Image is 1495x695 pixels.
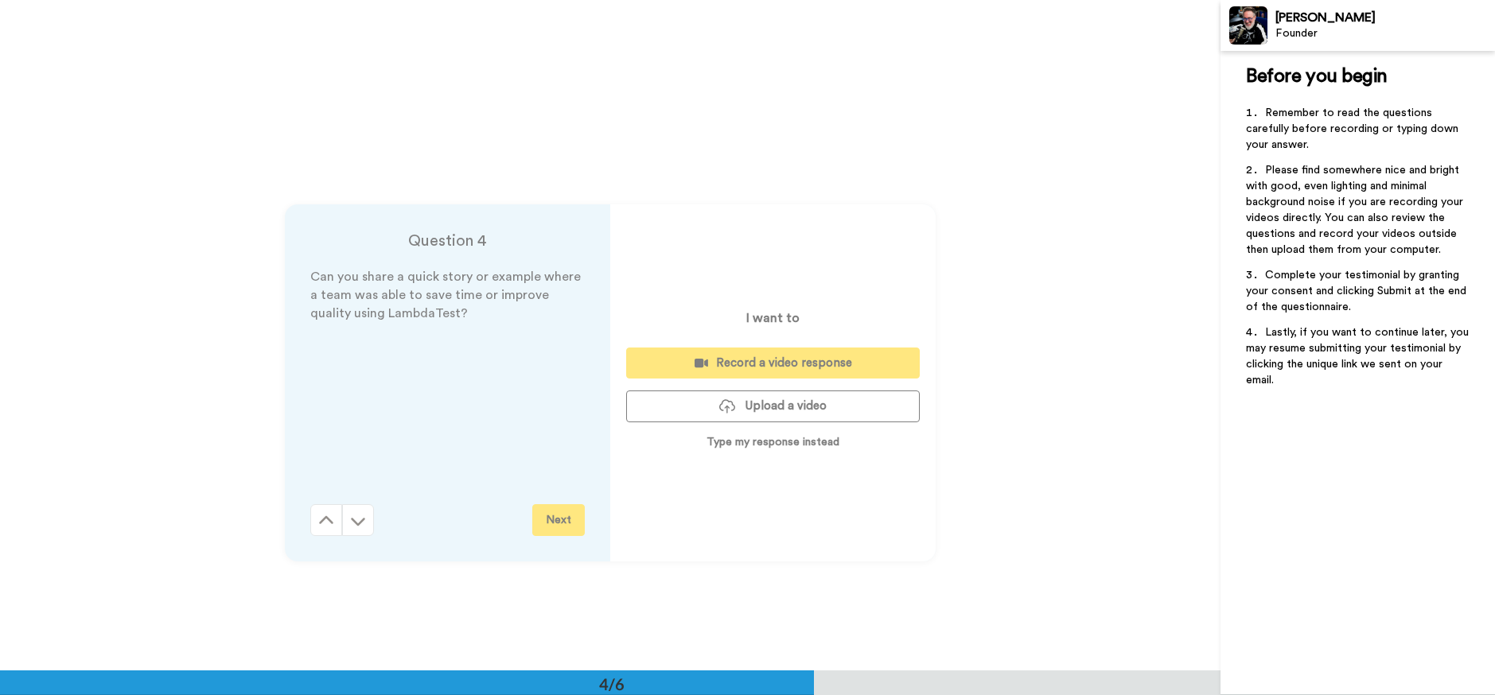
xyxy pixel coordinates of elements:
[1246,327,1472,386] span: Lastly, if you want to continue later, you may resume submitting your testimonial by clicking the...
[707,434,839,450] p: Type my response instead
[746,309,800,328] p: I want to
[1275,10,1494,25] div: [PERSON_NAME]
[626,347,920,379] button: Record a video response
[1246,107,1462,150] span: Remember to read the questions carefully before recording or typing down your answer.
[626,390,920,421] button: Upload a video
[1246,67,1387,86] span: Before you begin
[1275,27,1494,41] div: Founder
[1246,165,1466,255] span: Please find somewhere nice and bright with good, even lighting and minimal background noise if yo...
[639,355,907,371] div: Record a video response
[310,230,585,252] h4: Question 4
[532,504,585,536] button: Next
[310,270,584,320] span: Can you share a quick story or example where a team was able to save time or improve quality usin...
[1246,270,1470,313] span: Complete your testimonial by granting your consent and clicking Submit at the end of the question...
[1229,6,1267,45] img: Profile Image
[574,673,650,695] div: 4/6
